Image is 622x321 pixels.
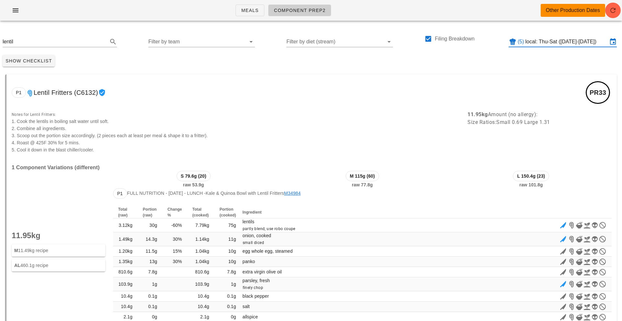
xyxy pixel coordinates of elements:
span: partly blend, use robo coupe [243,227,298,231]
span: 5. Cool it down in the blast chiller/cooler. [12,147,94,152]
span: 30% [173,237,182,242]
td: 7.79kg [187,218,214,232]
td: 810.6g [113,267,138,277]
span: Full Nutrition - [DATE] - lunch - [127,191,206,196]
span: 0g [231,314,236,319]
th: Ingredient [241,206,432,218]
td: 0.1g [138,302,162,312]
span: Component Prep2 [274,8,326,13]
span: L 150.4g (23) [517,171,545,181]
td: 3.12kg [113,218,138,232]
td: 1.20kg [113,246,138,257]
td: 10.4g [113,291,138,302]
span: Lentil Fritters (C6132) [34,87,98,98]
button: Show Checklist [3,55,55,67]
span: S 79.6g (20) [181,171,206,181]
td: 810.6g [187,267,214,277]
td: 7.8g [138,267,162,277]
span: 1. Cook the lentils in boiling salt water until soft. [12,119,109,124]
td: 1.04kg [187,246,214,257]
td: 1.04kg [187,257,214,267]
span: Show Checklist [5,58,52,63]
div: 460.1g recipe [14,262,103,269]
span: black pepper [243,293,269,299]
span: -60% [171,223,182,228]
span: 75g [228,223,236,228]
div: (5) [518,39,525,45]
div: Filter by diet (stream) [286,37,393,47]
span: 3. Scoop out the portion size accordingly. (2 pieces each at least per meal & shape it to a fritt... [12,133,208,138]
td: 0.1g [138,291,162,302]
span: 15% [173,249,182,254]
div: raw 77.8g [278,167,447,192]
td: 10.4g [187,291,214,302]
span: 7.8g [227,269,236,274]
span: allspice [243,314,258,319]
span: P1 [16,88,22,97]
td: 1g [138,277,162,291]
div: Filter by team [148,37,255,47]
td: 103.9g [113,277,138,291]
span: 4. Roast @ 425F 30% for 5 mins. [12,140,80,145]
td: 10.4g [113,302,138,312]
td: 13g [138,257,162,267]
strong: M [14,248,18,253]
span: P1 [117,189,123,198]
div: PR33 [586,81,610,104]
p: 11.95kg [12,232,105,239]
span: salt [243,304,250,309]
th: Portion (cooked) [214,206,241,218]
span: Kale & Quinoa Bowl with Lentil Fritters [206,191,301,196]
th: Portion (raw) [138,206,162,218]
th: Total (raw) [113,206,138,218]
a: Component Prep2 [268,5,331,16]
a: Meals [236,5,264,16]
td: 10.4g [187,302,214,312]
td: 1.49kg [113,232,138,246]
a: M34984 [284,191,301,196]
strong: AL [14,263,20,268]
span: lentils [243,219,255,224]
div: 11.49kg recipe [12,244,105,257]
span: extra virgin olive oil [243,269,282,274]
span: 2. Combine all ingredients. [12,126,66,131]
td: 14.3g [138,232,162,246]
span: parsley, fresh [243,278,270,283]
span: Meals [241,8,259,13]
h3: 1 Component Variations (different) [12,164,612,171]
th: Change % [162,206,187,218]
span: 0.1g [227,293,236,299]
td: 30g [138,218,162,232]
span: Notes for Lentil Fritters: [12,112,56,117]
div: Amount (no allergy): Size Ratios: Small 0.69 Large 1.31 [464,107,616,157]
span: 10g [228,249,236,254]
span: panko [243,259,255,264]
div: raw 101.8g [447,167,616,192]
div: raw 53.9g [109,167,278,192]
span: 0.1g [227,304,236,309]
span: small diced [243,240,267,245]
span: 1g [231,282,236,287]
span: 30% [173,259,182,264]
th: Total (cooked) [187,206,214,218]
label: Filing Breakdown [435,36,475,42]
td: 11.5g [138,246,162,257]
span: 10g [228,259,236,264]
span: finely chop [243,285,266,290]
span: egg whole egg, steamed [243,249,293,254]
span: onion, cooked [243,233,271,238]
td: 103.9g [187,277,214,291]
span: M 115g (60) [350,171,375,181]
span: 11g [228,237,236,242]
b: 11.95kg [467,111,488,117]
div: Other Production Dates [546,6,600,14]
td: 1.14kg [187,232,214,246]
td: 1.35kg [113,257,138,267]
